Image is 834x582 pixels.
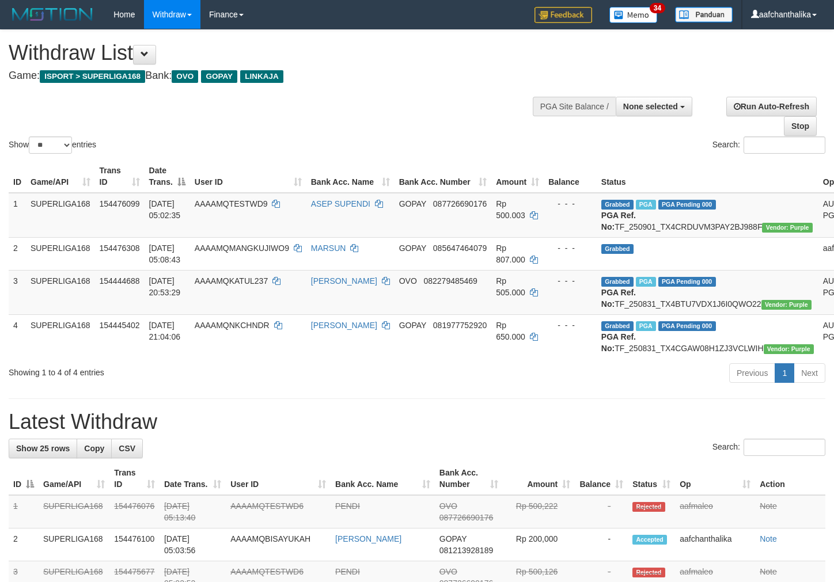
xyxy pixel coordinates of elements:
th: Amount: activate to sort column ascending [491,160,544,193]
th: Amount: activate to sort column ascending [503,462,575,495]
span: Rejected [632,502,665,512]
td: SUPERLIGA168 [26,193,95,238]
a: PENDI [335,501,360,511]
th: Date Trans.: activate to sort column ascending [160,462,226,495]
td: aafmaleo [675,495,755,528]
div: - - - [548,198,592,210]
td: [DATE] 05:13:40 [160,495,226,528]
span: CSV [119,444,135,453]
h1: Latest Withdraw [9,410,825,433]
label: Search: [712,439,825,456]
td: - [575,528,628,561]
span: Show 25 rows [16,444,70,453]
span: Vendor URL: https://trx4.1velocity.biz [764,344,814,354]
th: Bank Acc. Number: activate to sort column ascending [435,462,503,495]
b: PGA Ref. No: [601,332,636,353]
a: CSV [111,439,143,458]
td: 1 [9,495,39,528]
input: Search: [744,136,825,154]
th: Bank Acc. Name: activate to sort column ascending [331,462,435,495]
div: Showing 1 to 4 of 4 entries [9,362,339,378]
span: Rp 807.000 [496,244,525,264]
th: Bank Acc. Name: activate to sort column ascending [306,160,395,193]
td: AAAAMQBISAYUKAH [226,528,331,561]
td: 4 [9,314,26,359]
span: Rp 500.003 [496,199,525,220]
th: Trans ID: activate to sort column ascending [109,462,160,495]
th: ID: activate to sort column descending [9,462,39,495]
input: Search: [744,439,825,456]
span: [DATE] 20:53:29 [149,276,181,297]
span: GOPAY [439,534,467,543]
b: PGA Ref. No: [601,211,636,231]
span: Accepted [632,535,667,545]
th: Balance [544,160,597,193]
td: 154476076 [109,495,160,528]
th: User ID: activate to sort column ascending [190,160,306,193]
span: Grabbed [601,277,634,287]
h1: Withdraw List [9,41,544,64]
span: GOPAY [399,321,426,330]
label: Search: [712,136,825,154]
td: 3 [9,270,26,314]
span: 154444688 [100,276,140,286]
span: Rp 505.000 [496,276,525,297]
span: Rp 650.000 [496,321,525,341]
span: Marked by aafchhiseyha [636,321,656,331]
th: Bank Acc. Number: activate to sort column ascending [395,160,492,193]
span: OVO [399,276,417,286]
span: GOPAY [399,244,426,253]
a: Previous [729,363,775,383]
td: 2 [9,237,26,270]
span: OVO [439,567,457,576]
span: Marked by aafsoycanthlai [636,277,656,287]
a: [PERSON_NAME] [311,276,377,286]
a: Show 25 rows [9,439,77,458]
td: [DATE] 05:03:56 [160,528,226,561]
span: 34 [650,3,665,13]
td: SUPERLIGA168 [26,270,95,314]
span: ISPORT > SUPERLIGA168 [40,70,145,83]
a: PENDI [335,567,360,576]
th: User ID: activate to sort column ascending [226,462,331,495]
span: [DATE] 05:02:35 [149,199,181,220]
a: Copy [77,439,112,458]
span: Vendor URL: https://trx4.1velocity.biz [761,300,812,310]
td: TF_250831_TX4CGAW08H1ZJ3VCLWIH [597,314,818,359]
a: Next [794,363,825,383]
span: Grabbed [601,200,634,210]
img: Feedback.jpg [534,7,592,23]
div: PGA Site Balance / [533,97,616,116]
td: SUPERLIGA168 [26,314,95,359]
th: Game/API: activate to sort column ascending [39,462,109,495]
a: MARSUN [311,244,346,253]
a: Run Auto-Refresh [726,97,817,116]
span: GOPAY [201,70,237,83]
span: AAAAMQTESTWD9 [195,199,268,208]
label: Show entries [9,136,96,154]
span: PGA Pending [658,277,716,287]
a: [PERSON_NAME] [335,534,401,543]
h4: Game: Bank: [9,70,544,82]
span: AAAAMQMANGKUJIWO9 [195,244,289,253]
span: PGA Pending [658,321,716,331]
a: 1 [775,363,794,383]
span: PGA Pending [658,200,716,210]
th: Op: activate to sort column ascending [675,462,755,495]
span: Grabbed [601,244,634,254]
td: 1 [9,193,26,238]
span: 154476099 [100,199,140,208]
th: Date Trans.: activate to sort column descending [145,160,190,193]
th: Trans ID: activate to sort column ascending [95,160,145,193]
a: [PERSON_NAME] [311,321,377,330]
button: None selected [616,97,692,116]
span: Copy 087726690176 to clipboard [439,513,493,522]
span: Copy 085647464079 to clipboard [433,244,487,253]
span: [DATE] 21:04:06 [149,321,181,341]
select: Showentries [29,136,72,154]
td: AAAAMQTESTWD6 [226,495,331,528]
a: Note [760,501,777,511]
img: Button%20Memo.svg [609,7,658,23]
td: 2 [9,528,39,561]
th: Status: activate to sort column ascending [628,462,675,495]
